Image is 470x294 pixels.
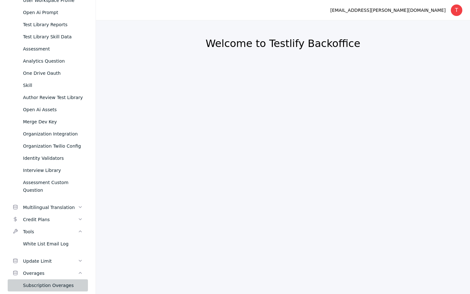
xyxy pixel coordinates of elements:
[23,81,83,89] div: Skill
[8,140,88,152] a: Organization Twilio Config
[23,45,83,53] div: Assessment
[23,142,83,150] div: Organization Twilio Config
[23,179,83,194] div: Assessment Custom Question
[8,19,88,31] a: Test Library Reports
[8,104,88,116] a: Open Ai Assets
[23,21,83,28] div: Test Library Reports
[8,6,88,19] a: Open Ai Prompt
[8,164,88,176] a: Interview Library
[23,166,83,174] div: Interview Library
[23,94,83,101] div: Author Review Test Library
[8,91,88,104] a: Author Review Test Library
[8,31,88,43] a: Test Library Skill Data
[23,228,78,236] div: Tools
[8,43,88,55] a: Assessment
[23,106,83,113] div: Open Ai Assets
[23,204,78,211] div: Multilingual Translation
[23,216,78,223] div: Credit Plans
[23,57,83,65] div: Analytics Question
[451,4,462,16] div: T
[23,282,83,289] div: Subscription Overages
[23,240,83,248] div: White List Email Log
[23,154,83,162] div: Identity Validators
[8,152,88,164] a: Identity Validators
[8,116,88,128] a: Merge Dev Key
[23,69,83,77] div: One Drive Oauth
[23,118,83,126] div: Merge Dev Key
[8,238,88,250] a: White List Email Log
[8,55,88,67] a: Analytics Question
[111,37,455,50] h2: Welcome to Testlify Backoffice
[8,279,88,291] a: Subscription Overages
[23,9,83,16] div: Open Ai Prompt
[8,176,88,196] a: Assessment Custom Question
[23,257,78,265] div: Update Limit
[8,67,88,79] a: One Drive Oauth
[23,130,83,138] div: Organization Integration
[330,6,446,14] div: [EMAIL_ADDRESS][PERSON_NAME][DOMAIN_NAME]
[8,79,88,91] a: Skill
[8,128,88,140] a: Organization Integration
[23,33,83,41] div: Test Library Skill Data
[23,269,78,277] div: Overages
